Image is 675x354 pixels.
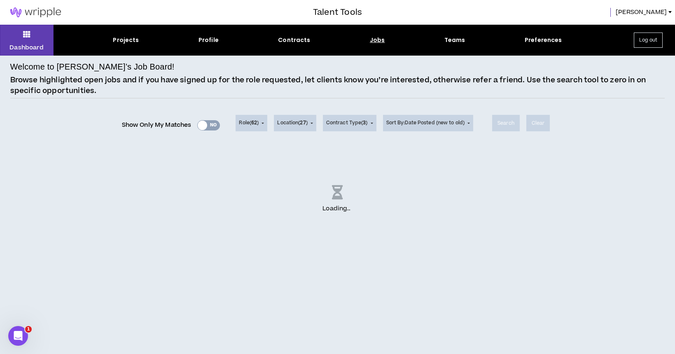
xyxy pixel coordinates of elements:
[10,61,175,73] h4: Welcome to [PERSON_NAME]’s Job Board!
[323,115,376,131] button: Contract Type(3)
[492,115,520,131] button: Search
[113,36,139,44] div: Projects
[313,6,362,19] h3: Talent Tools
[9,43,44,52] p: Dashboard
[363,119,366,126] span: 3
[634,33,663,48] button: Log out
[326,119,368,127] span: Contract Type ( )
[322,204,352,213] p: Loading ..
[525,36,562,44] div: Preferences
[616,8,667,17] span: [PERSON_NAME]
[526,115,550,131] button: Clear
[383,115,474,131] button: Sort By:Date Posted (new to old)
[25,326,32,333] span: 1
[444,36,465,44] div: Teams
[386,119,465,126] span: Sort By: Date Posted (new to old)
[251,119,257,126] span: 62
[236,115,267,131] button: Role(62)
[278,36,310,44] div: Contracts
[10,75,665,96] p: Browse highlighted open jobs and if you have signed up for the role requested, let clients know y...
[300,119,306,126] span: 27
[274,115,316,131] button: Location(27)
[199,36,219,44] div: Profile
[239,119,259,127] span: Role ( )
[8,326,28,346] iframe: Intercom live chat
[277,119,307,127] span: Location ( )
